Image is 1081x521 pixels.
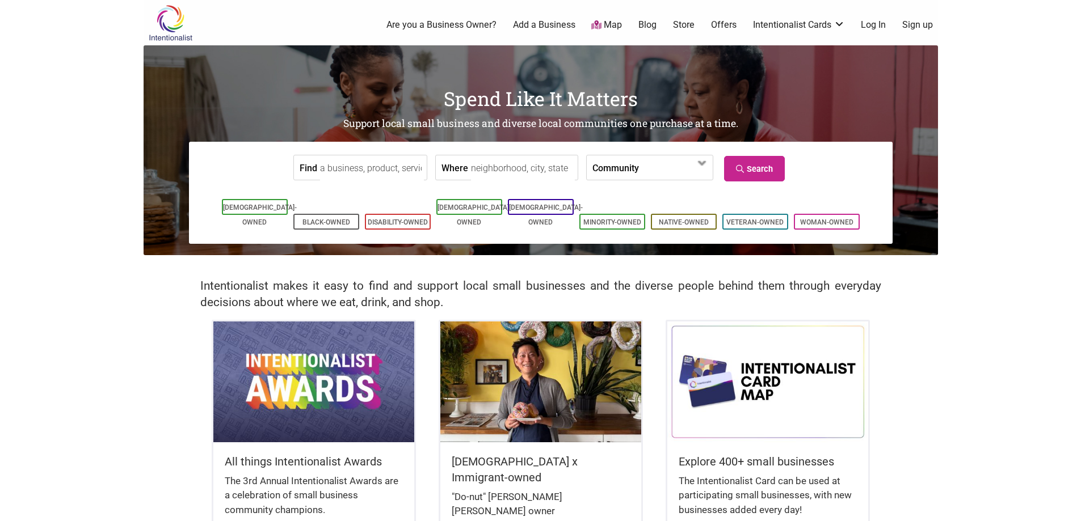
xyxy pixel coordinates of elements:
[583,218,641,226] a: Minority-Owned
[223,204,297,226] a: [DEMOGRAPHIC_DATA]-Owned
[726,218,784,226] a: Veteran-Owned
[200,278,881,311] h2: Intentionalist makes it easy to find and support local small businesses and the diverse people be...
[302,218,350,226] a: Black-Owned
[711,19,737,31] a: Offers
[800,218,853,226] a: Woman-Owned
[225,454,403,469] h5: All things Intentionalist Awards
[679,454,857,469] h5: Explore 400+ small businesses
[861,19,886,31] a: Log In
[591,19,622,32] a: Map
[320,155,424,181] input: a business, product, service
[300,155,317,180] label: Find
[902,19,933,31] a: Sign up
[673,19,695,31] a: Store
[592,155,639,180] label: Community
[386,19,497,31] a: Are you a Business Owner?
[513,19,575,31] a: Add a Business
[144,5,197,41] img: Intentionalist
[452,454,630,485] h5: [DEMOGRAPHIC_DATA] x Immigrant-owned
[368,218,428,226] a: Disability-Owned
[213,321,414,442] img: Intentionalist Awards
[659,218,709,226] a: Native-Owned
[441,155,468,180] label: Where
[667,321,868,442] img: Intentionalist Card Map
[144,85,938,112] h1: Spend Like It Matters
[509,204,583,226] a: [DEMOGRAPHIC_DATA]-Owned
[724,156,785,181] a: Search
[471,155,575,181] input: neighborhood, city, state
[440,321,641,442] img: King Donuts - Hong Chhuor
[638,19,657,31] a: Blog
[144,117,938,131] h2: Support local small business and diverse local communities one purchase at a time.
[438,204,511,226] a: [DEMOGRAPHIC_DATA]-Owned
[753,19,845,31] a: Intentionalist Cards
